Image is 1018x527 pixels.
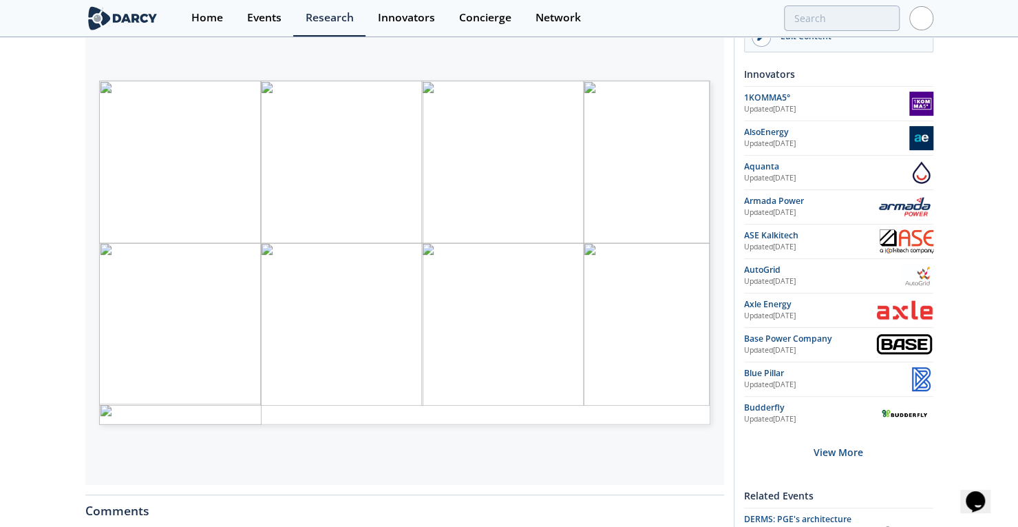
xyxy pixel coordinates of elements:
[909,161,933,185] img: Aquanta
[744,195,933,219] a: Armada Power Updated[DATE] Armada Power
[744,264,901,276] div: AutoGrid
[744,276,901,287] div: Updated [DATE]
[909,367,933,391] img: Blue Pillar
[744,126,933,150] a: AlsoEnergy Updated[DATE] AlsoEnergy
[960,472,1004,513] iframe: chat widget
[744,264,933,288] a: AutoGrid Updated[DATE] AutoGrid
[85,6,160,30] img: logo-wide.svg
[744,367,933,391] a: Blue Pillar Updated[DATE] Blue Pillar
[880,229,933,254] img: ASE Kalkitech
[744,104,909,115] div: Updated [DATE]
[909,92,933,116] img: 1KOMMA5°
[876,300,933,321] img: Axle Energy
[744,380,909,391] div: Updated [DATE]
[459,12,511,23] div: Concierge
[744,62,933,86] div: Innovators
[744,333,876,345] div: Base Power Company
[191,12,223,23] div: Home
[744,298,876,311] div: Axle Energy
[744,161,909,173] div: Aquanta
[876,333,933,357] img: Base Power Company
[378,12,435,23] div: Innovators
[909,126,933,150] img: AlsoEnergy
[744,161,933,185] a: Aquanta Updated[DATE] Aquanta
[744,242,880,253] div: Updated [DATE]
[744,311,876,322] div: Updated [DATE]
[901,264,933,288] img: AutoGrid
[744,414,876,425] div: Updated [DATE]
[247,12,282,23] div: Events
[876,404,933,423] img: Budderfly
[744,345,876,356] div: Updated [DATE]
[744,138,909,149] div: Updated [DATE]
[744,173,909,184] div: Updated [DATE]
[535,12,581,23] div: Network
[784,6,900,31] input: Advanced Search
[744,367,909,380] div: Blue Pillar
[744,92,933,116] a: 1KOMMA5° Updated[DATE] 1KOMMA5°
[744,298,933,322] a: Axle Energy Updated[DATE] Axle Energy
[744,333,933,357] a: Base Power Company Updated[DATE] Base Power Company
[909,6,933,30] img: Profile
[744,92,909,104] div: 1KOMMA5°
[744,207,876,218] div: Updated [DATE]
[876,196,933,218] img: Armada Power
[85,495,724,517] div: Comments
[744,431,933,474] div: View More
[744,195,876,207] div: Armada Power
[744,126,909,138] div: AlsoEnergy
[744,229,933,254] a: ASE Kalkitech Updated[DATE] ASE Kalkitech
[306,12,354,23] div: Research
[744,484,933,508] div: Related Events
[744,402,876,414] div: Budderfly
[744,402,933,426] a: Budderfly Updated[DATE] Budderfly
[744,229,880,242] div: ASE Kalkitech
